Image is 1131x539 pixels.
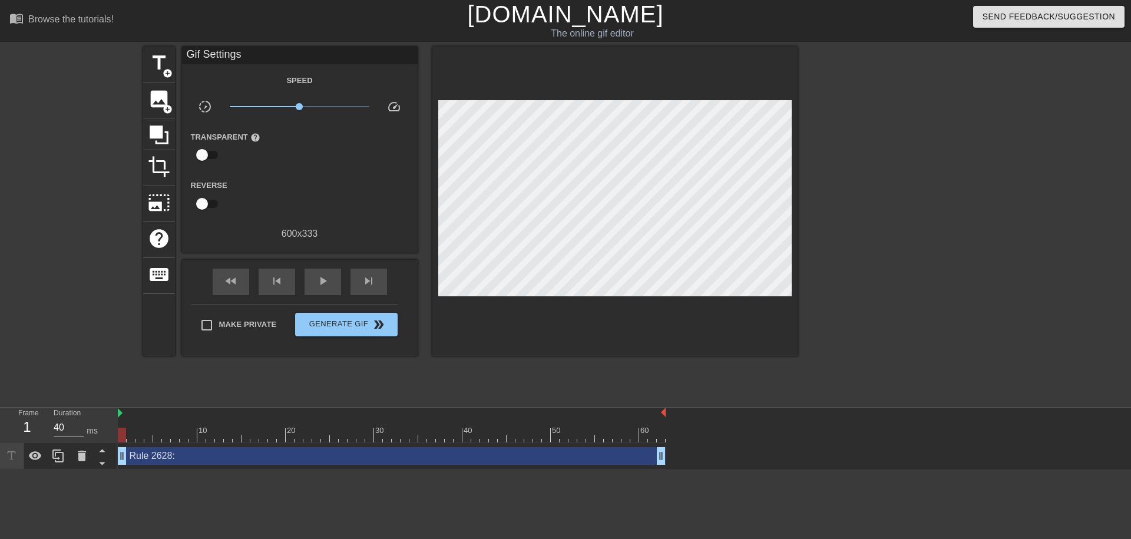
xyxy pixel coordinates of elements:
span: skip_previous [270,274,284,288]
div: Browse the tutorials! [28,14,114,24]
div: Frame [9,408,45,442]
div: 50 [552,425,563,437]
div: 30 [375,425,386,437]
label: Transparent [191,131,260,143]
span: double_arrow [372,318,386,332]
div: 1 [18,416,36,438]
span: menu_book [9,11,24,25]
div: 20 [287,425,297,437]
div: 600 x 333 [182,227,418,241]
span: Send Feedback/Suggestion [983,9,1115,24]
button: Generate Gif [295,313,397,336]
span: speed [387,100,401,114]
span: fast_rewind [224,274,238,288]
span: image [148,88,170,110]
span: help [250,133,260,143]
span: Generate Gif [300,318,392,332]
button: Send Feedback/Suggestion [973,6,1125,28]
span: add_circle [163,68,173,78]
a: Browse the tutorials! [9,11,114,29]
div: The online gif editor [383,27,802,41]
label: Speed [286,75,312,87]
label: Duration [54,410,81,417]
span: slow_motion_video [198,100,212,114]
div: ms [87,425,98,437]
span: crop [148,156,170,178]
div: 40 [464,425,474,437]
span: keyboard [148,263,170,286]
span: play_arrow [316,274,330,288]
span: title [148,52,170,74]
img: bound-end.png [661,408,666,417]
span: photo_size_select_large [148,191,170,214]
label: Reverse [191,180,227,191]
span: add_circle [163,104,173,114]
div: Gif Settings [182,47,418,64]
a: [DOMAIN_NAME] [467,1,663,27]
div: 10 [199,425,209,437]
span: drag_handle [655,450,667,462]
span: Make Private [219,319,277,330]
span: skip_next [362,274,376,288]
span: help [148,227,170,250]
div: 60 [640,425,651,437]
span: drag_handle [116,450,128,462]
